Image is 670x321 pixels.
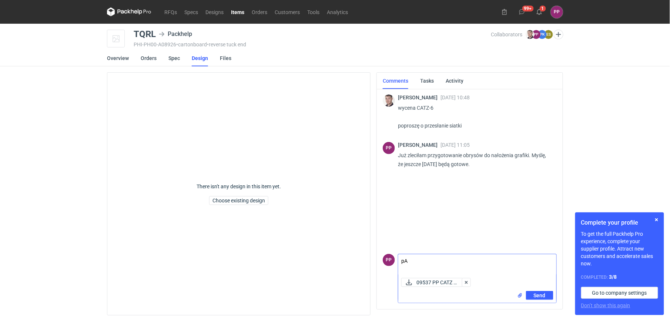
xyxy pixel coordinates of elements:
[209,196,268,205] button: Choose existing design
[398,151,551,169] p: Już zleciłam przygotowanie obrysów do nałożenia grafiki. Myślę, że jeszcze [DATE] będą gotowe.
[526,30,535,39] img: Maciej Sikora
[398,142,440,148] span: [PERSON_NAME]
[304,7,323,16] a: Tools
[544,30,553,39] figcaption: ES
[197,183,281,190] p: There isn't any design in this item yet.
[581,302,630,309] button: Don’t show this again
[440,95,470,100] span: [DATE] 10:48
[526,291,553,300] button: Send
[159,30,192,39] div: Packhelp
[383,73,408,89] a: Comments
[202,7,227,16] a: Designs
[383,254,395,266] div: Paulina Pander
[491,32,523,37] span: Collaborators
[551,6,563,18] div: Paulina Pander
[398,254,556,275] textarea: pA
[227,7,248,16] a: Items
[271,7,304,16] a: Customers
[440,142,470,148] span: [DATE] 11:05
[212,198,265,203] span: Choose existing design
[383,142,395,154] figcaption: PP
[181,7,202,16] a: Specs
[534,293,546,298] span: Send
[107,50,129,66] a: Overview
[609,274,617,280] strong: 3 / 8
[107,7,151,16] svg: Packhelp Pro
[398,103,551,130] p: wycena CATZ-6 poproszę o przesłanie siatki
[383,95,395,107] img: Maciej Sikora
[533,6,545,18] button: 1
[416,278,457,287] span: 09537 PP CATZ v...
[383,254,395,266] figcaption: PP
[207,42,246,47] span: • reverse tuck end
[192,50,208,66] a: Design
[420,73,434,89] a: Tasks
[220,50,231,66] a: Files
[554,30,563,39] button: Edit collaborators
[538,30,547,39] figcaption: PK
[134,30,156,39] div: TQRL
[161,7,181,16] a: RFQs
[248,7,271,16] a: Orders
[134,42,491,47] div: PHI-PH00-A08926
[516,6,528,18] button: 99+
[168,50,180,66] a: Spec
[401,278,463,287] button: 09537 PP CATZ v...
[652,215,661,224] button: Skip for now
[581,273,658,281] div: Completed:
[581,230,658,267] p: To get the full Packhelp Pro experience, complete your supplier profile. Attract new customers an...
[581,218,658,227] h1: Complete your profile
[581,287,658,299] a: Go to company settings
[551,6,563,18] button: PP
[398,95,440,100] span: [PERSON_NAME]
[176,42,207,47] span: • cartonboard
[323,7,352,16] a: Analytics
[401,278,463,287] div: 09537 PP CATZ v2 D siatka.pdf
[446,73,463,89] a: Activity
[383,142,395,154] div: Paulina Pander
[141,50,157,66] a: Orders
[532,30,541,39] figcaption: PP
